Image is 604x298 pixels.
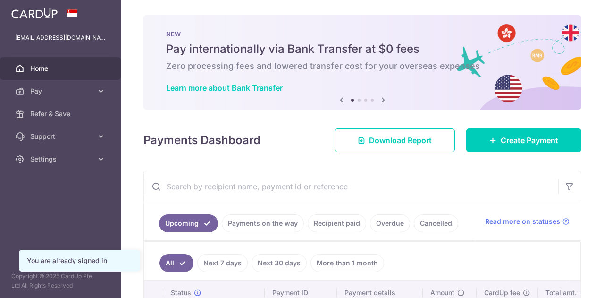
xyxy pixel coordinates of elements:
[11,8,58,19] img: CardUp
[484,288,520,298] span: CardUp fee
[159,214,218,232] a: Upcoming
[30,64,92,73] span: Home
[166,60,559,72] h6: Zero processing fees and lowered transfer cost for your overseas expenses
[414,214,458,232] a: Cancelled
[159,254,193,272] a: All
[485,217,560,226] span: Read more on statuses
[30,154,92,164] span: Settings
[15,33,106,43] p: [EMAIL_ADDRESS][DOMAIN_NAME]
[308,214,366,232] a: Recipient paid
[166,42,559,57] h5: Pay internationally via Bank Transfer at $0 fees
[30,132,92,141] span: Support
[370,214,410,232] a: Overdue
[144,171,558,202] input: Search by recipient name, payment id or reference
[335,128,455,152] a: Download Report
[30,109,92,119] span: Refer & Save
[545,288,577,298] span: Total amt.
[143,132,260,149] h4: Payments Dashboard
[466,128,581,152] a: Create Payment
[369,135,432,146] span: Download Report
[222,214,304,232] a: Payments on the way
[252,254,307,272] a: Next 30 days
[171,288,191,298] span: Status
[430,288,454,298] span: Amount
[166,30,559,38] p: NEW
[143,15,581,110] img: Bank transfer banner
[485,217,570,226] a: Read more on statuses
[501,135,558,146] span: Create Payment
[310,254,384,272] a: More than 1 month
[30,86,92,96] span: Pay
[166,83,283,93] a: Learn more about Bank Transfer
[197,254,248,272] a: Next 7 days
[27,256,132,265] div: You are already signed in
